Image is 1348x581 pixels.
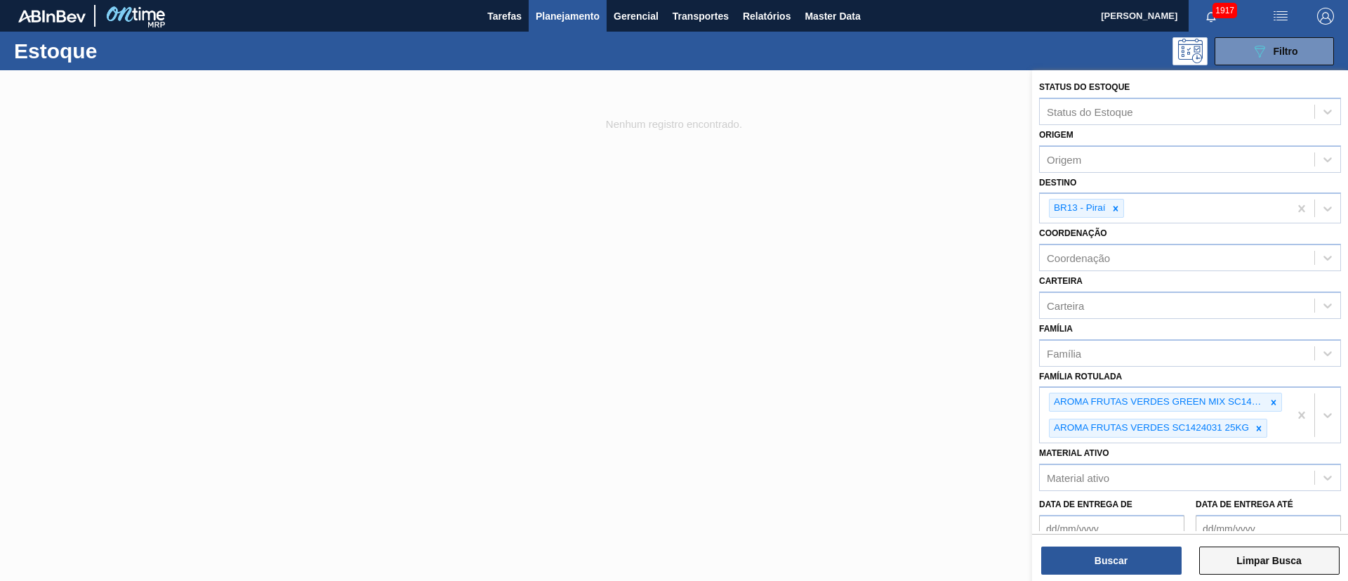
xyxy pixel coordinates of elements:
[1196,515,1341,543] input: dd/mm/yyyy
[1039,178,1076,188] label: Destino
[18,10,86,22] img: TNhmsLtSVTkK8tSr43FrP2fwEKptu5GPRR3wAAAABJRU5ErkJggg==
[1039,448,1109,458] label: Material ativo
[1047,105,1133,117] div: Status do Estoque
[743,8,791,25] span: Relatórios
[1039,372,1122,381] label: Família Rotulada
[1039,515,1184,543] input: dd/mm/yyyy
[1039,82,1130,92] label: Status do Estoque
[1039,130,1073,140] label: Origem
[1047,472,1109,484] div: Material ativo
[1039,228,1107,238] label: Coordenação
[1047,153,1081,165] div: Origem
[1189,6,1234,26] button: Notificações
[1317,8,1334,25] img: Logout
[1039,276,1083,286] label: Carteira
[14,43,224,59] h1: Estoque
[1172,37,1208,65] div: Pogramando: nenhum usuário selecionado
[1050,393,1266,411] div: AROMA FRUTAS VERDES GREEN MIX SC1424032 25KG
[1212,3,1237,18] span: 1917
[487,8,522,25] span: Tarefas
[1047,252,1110,264] div: Coordenação
[1047,347,1081,359] div: Família
[614,8,659,25] span: Gerencial
[1050,200,1108,217] div: BR13 - Piraí
[1047,299,1084,311] div: Carteira
[1274,46,1298,57] span: Filtro
[1039,324,1073,334] label: Família
[1272,8,1289,25] img: userActions
[805,8,860,25] span: Master Data
[1050,419,1251,437] div: AROMA FRUTAS VERDES SC1424031 25KG
[1196,500,1293,509] label: Data de Entrega até
[536,8,600,25] span: Planejamento
[1039,500,1132,509] label: Data de Entrega de
[673,8,729,25] span: Transportes
[1215,37,1334,65] button: Filtro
